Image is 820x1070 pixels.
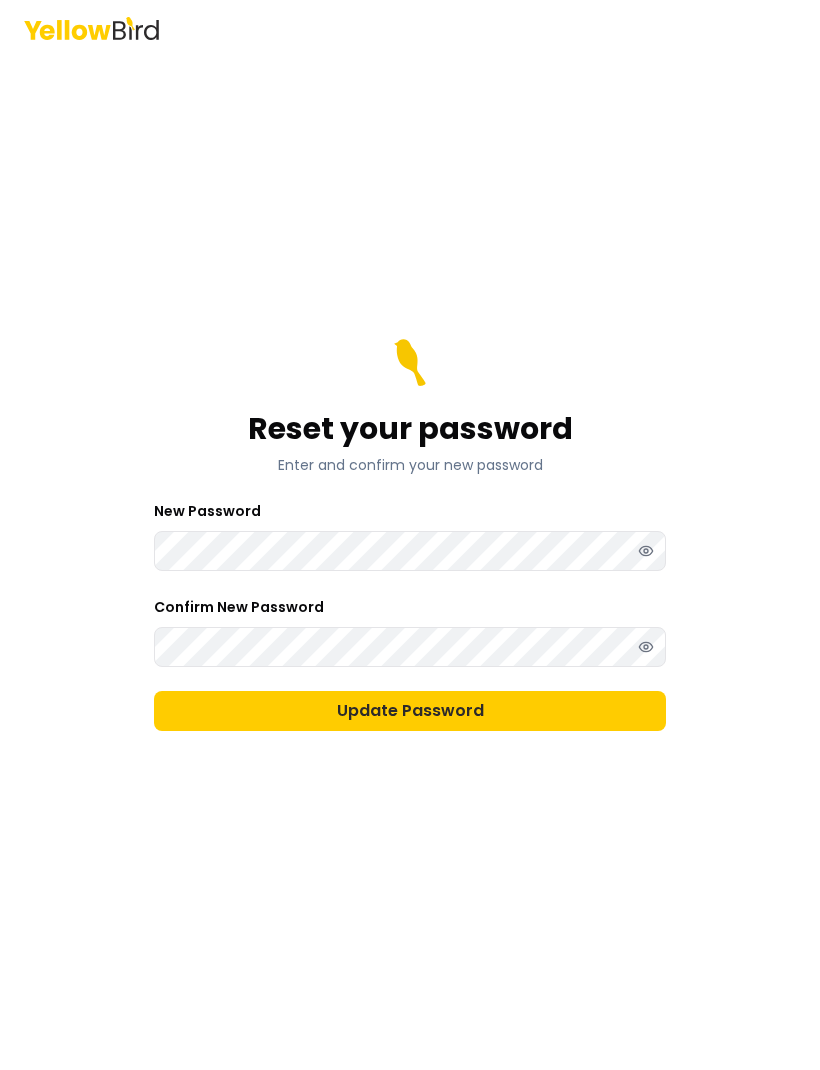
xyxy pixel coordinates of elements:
[248,411,573,447] h1: Reset your password
[626,627,666,667] button: Show password
[626,531,666,571] button: Show password
[154,597,324,617] label: Confirm New Password
[248,455,573,475] p: Enter and confirm your new password
[154,691,666,731] button: Update Password
[154,501,261,521] label: New Password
